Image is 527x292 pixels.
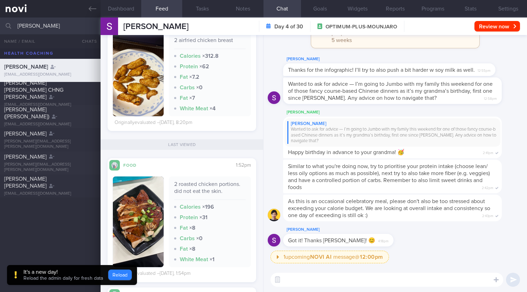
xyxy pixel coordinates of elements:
div: [PERSON_NAME][EMAIL_ADDRESS][PERSON_NAME][DOMAIN_NAME] [4,139,96,150]
strong: Day 4 of 30 [274,23,303,30]
span: 1:52pm [236,163,251,168]
span: Got it! Thanks [PERSON_NAME]! 😊 [288,238,375,243]
div: [PERSON_NAME] [283,55,516,63]
div: [PERSON_NAME] [283,225,415,234]
button: Reload [108,270,132,280]
span: Wanted to ask for advice — I’m going to Jumbo with my family this weekend for one of those fancy ... [288,81,493,101]
span: 2:42pm [482,184,493,190]
strong: × 0 [196,85,203,90]
strong: Calories [180,204,201,210]
strong: Fat [180,246,188,252]
div: [PERSON_NAME] [283,108,523,117]
div: [PERSON_NAME][EMAIL_ADDRESS][PERSON_NAME][DOMAIN_NAME] [4,162,96,173]
div: [EMAIL_ADDRESS][DOMAIN_NAME] [4,191,96,196]
span: 12:58pm [484,95,497,101]
strong: Protein [180,64,198,69]
div: Wanted to ask for advice — I’m going to Jumbo with my family this weekend for one of those fancy ... [287,127,498,144]
strong: Calories [180,53,201,59]
span: 2:43pm [482,212,493,218]
strong: × 62 [199,64,209,69]
div: 2 roasted chicken portions. did not eat the skin. [174,181,246,200]
strong: × 0 [196,236,203,241]
span: 2:41pm [483,149,493,155]
span: [PERSON_NAME] [PERSON_NAME] CHNG [PERSON_NAME] [4,80,63,100]
strong: Fat [180,74,188,80]
span: [PERSON_NAME] [PERSON_NAME] [4,176,47,189]
strong: Fat [180,225,188,231]
span: Thanks for the infographic! I’ll try to also push a bit harder w soy milk as well. [288,67,475,73]
strong: Protein [180,215,198,220]
div: Food [120,162,148,168]
button: 1upcomingNOVI AI message@12:00pm [271,251,389,263]
strong: × 4 [210,106,215,111]
span: [PERSON_NAME] [123,22,189,31]
button: Chats [73,34,101,48]
span: 5 weeks [331,37,352,43]
span: As this is an occasional celebratory meal, please don't also be too stressed about exceeding your... [288,199,490,218]
strong: Carbs [180,85,195,90]
strong: × 196 [202,204,214,210]
span: Reload the admin daily for fresh data [23,276,103,281]
strong: NOVI AI [310,254,332,260]
strong: × 8 [189,225,196,231]
div: [EMAIL_ADDRESS][DOMAIN_NAME] [4,122,96,127]
div: [PERSON_NAME] [287,121,498,127]
span: Happy birthday in advance to your grandma! 🥳 [288,150,404,155]
strong: White Meat [180,106,208,111]
strong: × 312.8 [202,53,219,59]
span: [PERSON_NAME] [4,64,48,70]
span: [PERSON_NAME] [4,131,47,137]
button: Review now [474,21,520,32]
strong: Carbs [180,236,195,241]
div: 2 airfried chicken breast [174,37,246,49]
span: Similar to what you're doing now, try to prioritise your protein intake (choose lean/ less oily o... [288,164,490,190]
img: 2 roasted chicken portions. did not eat the skin. [113,176,164,267]
img: 2 airfried chicken breast [113,33,164,123]
div: It's a new day! [23,269,103,276]
strong: × 7.2 [189,74,199,80]
strong: × 1 [210,257,214,262]
span: OPTIMUM-PLUS-MOUNJARO [326,23,397,30]
span: [PERSON_NAME] ([PERSON_NAME]) [4,107,49,119]
strong: × 8 [189,246,196,252]
strong: 12:00pm [360,254,383,260]
strong: White Meat [180,257,208,262]
div: [EMAIL_ADDRESS][DOMAIN_NAME] [4,72,96,77]
strong: × 7 [189,95,195,101]
span: 4:18pm [378,237,389,244]
div: [EMAIL_ADDRESS][DOMAIN_NAME] [4,102,96,107]
div: Last viewed [101,139,263,150]
strong: Fat [180,95,188,101]
div: Originally evaluated – [DATE], 1:54pm [115,271,191,277]
span: [PERSON_NAME] [4,154,47,160]
div: Originally evaluated – [DATE], 8:20pm [115,120,192,126]
span: 12:55pm [478,67,491,73]
strong: × 31 [199,215,207,220]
